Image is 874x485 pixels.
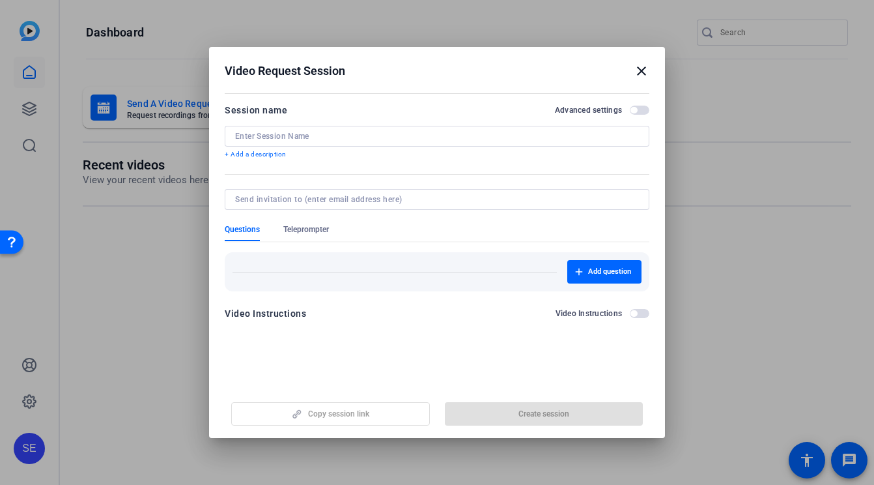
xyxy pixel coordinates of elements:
[634,63,649,79] mat-icon: close
[588,267,631,277] span: Add question
[567,260,641,284] button: Add question
[225,63,649,79] div: Video Request Session
[225,102,287,118] div: Session name
[235,194,634,205] input: Send invitation to (enter email address here)
[225,306,306,321] div: Video Instructions
[225,149,649,160] p: + Add a description
[235,131,639,141] input: Enter Session Name
[283,224,329,235] span: Teleprompter
[555,105,622,115] h2: Advanced settings
[556,308,623,319] h2: Video Instructions
[225,224,260,235] span: Questions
